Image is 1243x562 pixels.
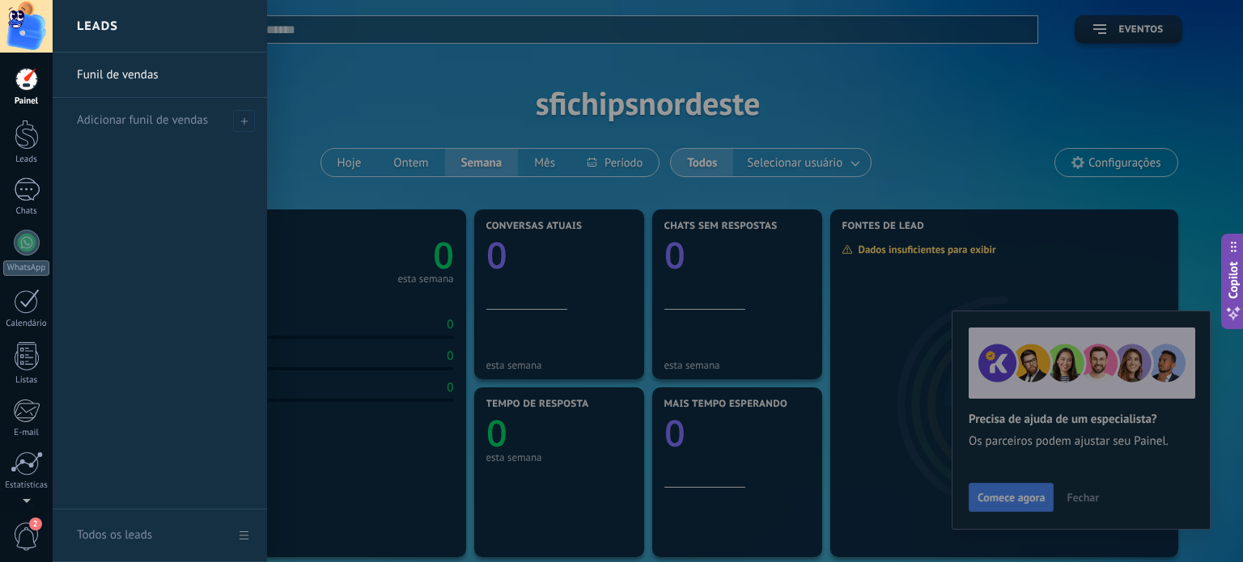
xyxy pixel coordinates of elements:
span: Adicionar funil de vendas [233,110,255,132]
h2: Leads [77,1,118,52]
div: Chats [3,206,50,217]
span: Copilot [1225,261,1241,298]
span: Adicionar funil de vendas [77,112,208,128]
div: Leads [3,154,50,165]
div: Calendário [3,319,50,329]
div: Painel [3,96,50,107]
span: 2 [29,518,42,530]
div: Estatísticas [3,480,50,491]
a: Funil de vendas [77,53,251,98]
div: E-mail [3,428,50,438]
div: Listas [3,375,50,386]
div: Todos os leads [77,513,152,558]
div: WhatsApp [3,260,49,276]
a: Todos os leads [53,509,267,562]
